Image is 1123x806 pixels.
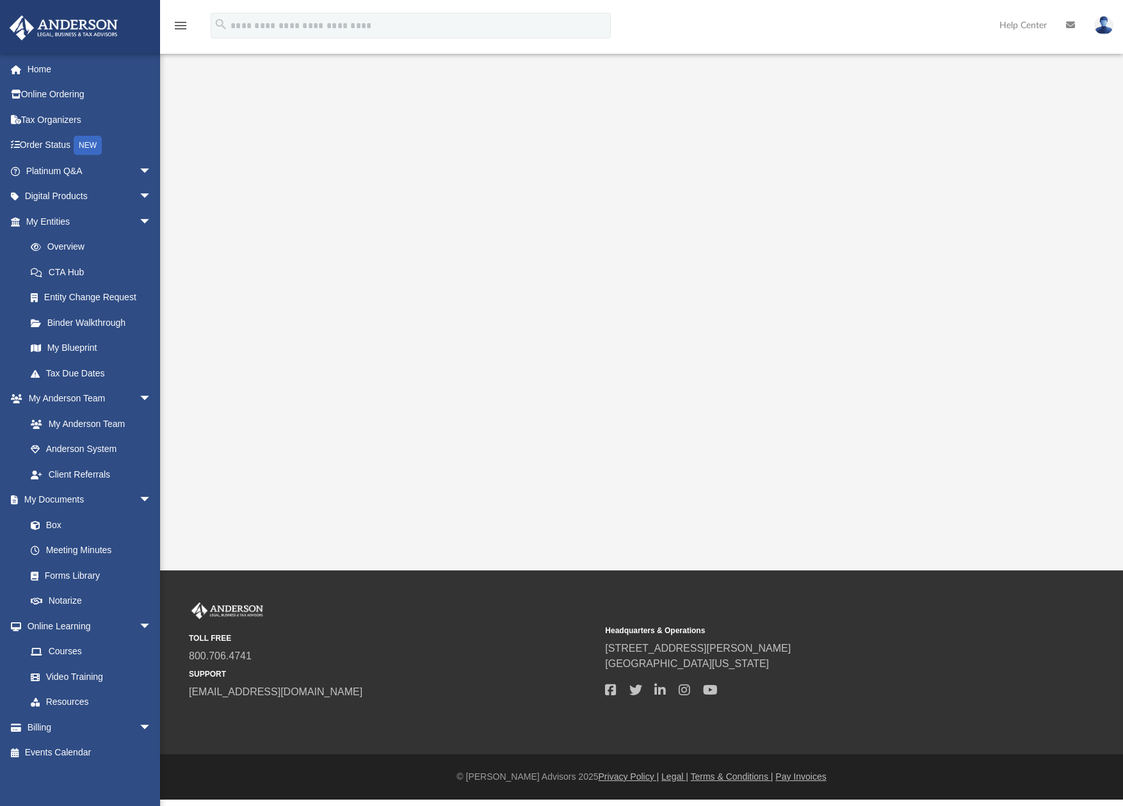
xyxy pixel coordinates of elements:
span: arrow_drop_down [139,158,165,184]
a: Privacy Policy | [599,771,659,782]
span: arrow_drop_down [139,209,165,235]
a: My Entitiesarrow_drop_down [9,209,171,234]
a: Binder Walkthrough [18,310,171,335]
small: Headquarters & Operations [605,625,1012,636]
i: search [214,17,228,31]
a: Client Referrals [18,462,165,487]
img: Anderson Advisors Platinum Portal [6,15,122,40]
small: TOLL FREE [189,633,596,644]
a: [EMAIL_ADDRESS][DOMAIN_NAME] [189,686,362,697]
a: Notarize [18,588,165,614]
a: My Blueprint [18,335,165,361]
span: arrow_drop_down [139,487,165,513]
a: menu [173,24,188,33]
a: Forms Library [18,563,158,588]
span: arrow_drop_down [139,714,165,741]
a: Terms & Conditions | [691,771,773,782]
span: arrow_drop_down [139,184,165,210]
a: Legal | [661,771,688,782]
a: Pay Invoices [775,771,826,782]
a: Resources [18,689,165,715]
a: Meeting Minutes [18,538,165,563]
a: Entity Change Request [18,285,171,310]
a: CTA Hub [18,259,171,285]
a: [STREET_ADDRESS][PERSON_NAME] [605,643,791,654]
a: Online Ordering [9,82,171,108]
a: [GEOGRAPHIC_DATA][US_STATE] [605,658,769,669]
a: Digital Productsarrow_drop_down [9,184,171,209]
a: Tax Due Dates [18,360,171,386]
small: SUPPORT [189,668,596,680]
a: Order StatusNEW [9,133,171,159]
a: Events Calendar [9,740,171,766]
a: Billingarrow_drop_down [9,714,171,740]
div: NEW [74,136,102,155]
a: My Documentsarrow_drop_down [9,487,165,513]
span: arrow_drop_down [139,386,165,412]
span: arrow_drop_down [139,613,165,640]
a: 800.706.4741 [189,650,252,661]
a: Tax Organizers [9,107,171,133]
a: My Anderson Teamarrow_drop_down [9,386,165,412]
a: Video Training [18,664,158,689]
a: Box [18,512,158,538]
a: Platinum Q&Aarrow_drop_down [9,158,171,184]
a: My Anderson Team [18,411,158,437]
img: Anderson Advisors Platinum Portal [189,602,266,619]
a: Overview [18,234,171,260]
a: Home [9,56,171,82]
i: menu [173,18,188,33]
a: Anderson System [18,437,165,462]
a: Online Learningarrow_drop_down [9,613,165,639]
a: Courses [18,639,165,665]
img: User Pic [1094,16,1113,35]
div: © [PERSON_NAME] Advisors 2025 [160,770,1123,784]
